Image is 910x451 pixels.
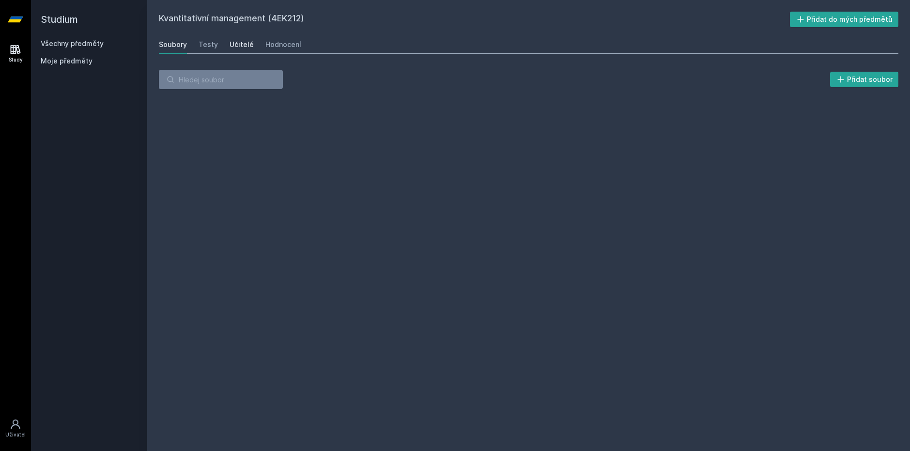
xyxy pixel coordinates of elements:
[230,35,254,54] a: Učitelé
[830,72,899,87] button: Přidat soubor
[159,12,790,27] h2: Kvantitativní management (4EK212)
[159,70,283,89] input: Hledej soubor
[159,35,187,54] a: Soubory
[159,40,187,49] div: Soubory
[230,40,254,49] div: Učitelé
[199,40,218,49] div: Testy
[41,56,93,66] span: Moje předměty
[41,39,104,47] a: Všechny předměty
[2,414,29,443] a: Uživatel
[5,431,26,438] div: Uživatel
[2,39,29,68] a: Study
[199,35,218,54] a: Testy
[9,56,23,63] div: Study
[790,12,899,27] button: Přidat do mých předmětů
[265,35,301,54] a: Hodnocení
[265,40,301,49] div: Hodnocení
